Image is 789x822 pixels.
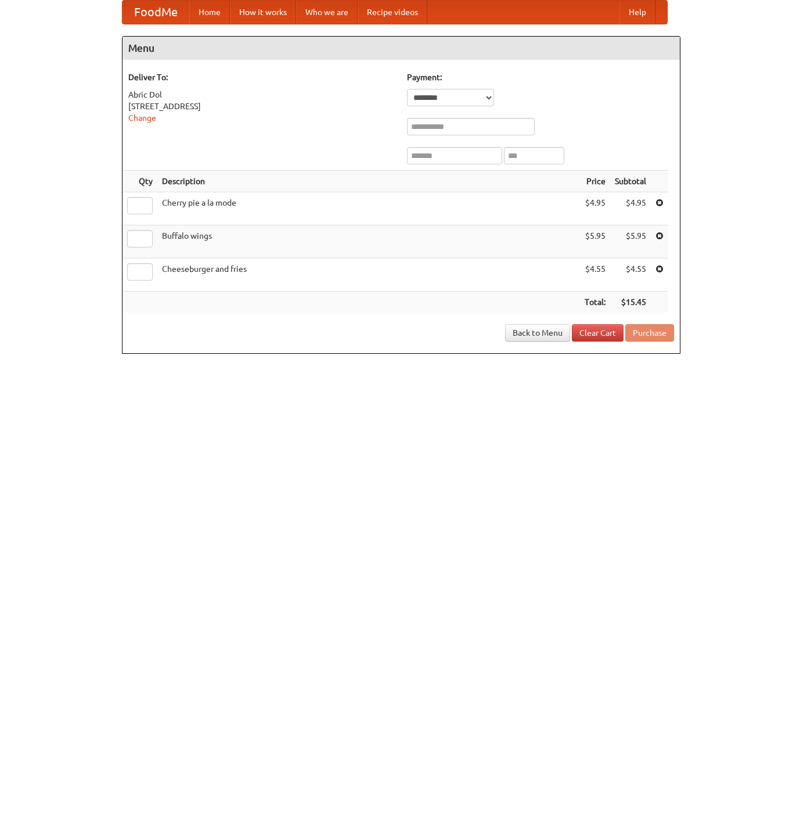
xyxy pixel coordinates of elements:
[157,171,580,192] th: Description
[580,259,610,292] td: $4.55
[189,1,230,24] a: Home
[128,113,156,123] a: Change
[296,1,358,24] a: Who we are
[625,324,674,342] button: Purchase
[580,192,610,225] td: $4.95
[128,89,395,100] div: Abric Dol
[157,259,580,292] td: Cheeseburger and fries
[358,1,427,24] a: Recipe videos
[610,292,651,313] th: $15.45
[610,192,651,225] td: $4.95
[123,1,189,24] a: FoodMe
[580,225,610,259] td: $5.95
[128,71,395,83] h5: Deliver To:
[128,100,395,112] div: [STREET_ADDRESS]
[123,37,680,60] h4: Menu
[610,225,651,259] td: $5.95
[610,171,651,192] th: Subtotal
[580,171,610,192] th: Price
[230,1,296,24] a: How it works
[123,171,157,192] th: Qty
[580,292,610,313] th: Total:
[157,192,580,225] td: Cherry pie a la mode
[505,324,570,342] a: Back to Menu
[407,71,674,83] h5: Payment:
[572,324,624,342] a: Clear Cart
[157,225,580,259] td: Buffalo wings
[619,1,655,24] a: Help
[610,259,651,292] td: $4.55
